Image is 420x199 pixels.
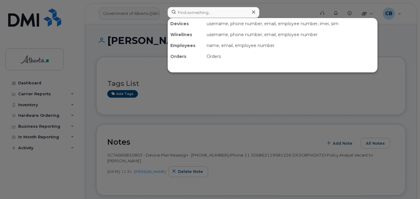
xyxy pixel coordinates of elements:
[168,51,204,62] div: Orders
[168,18,204,29] div: Devices
[168,40,204,51] div: Employees
[168,29,204,40] div: Wirelines
[204,29,377,40] div: username, phone number, email, employee number
[204,51,377,62] div: Orders
[204,18,377,29] div: username, phone number, email, employee number, imei, sim
[204,40,377,51] div: name, email, employee number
